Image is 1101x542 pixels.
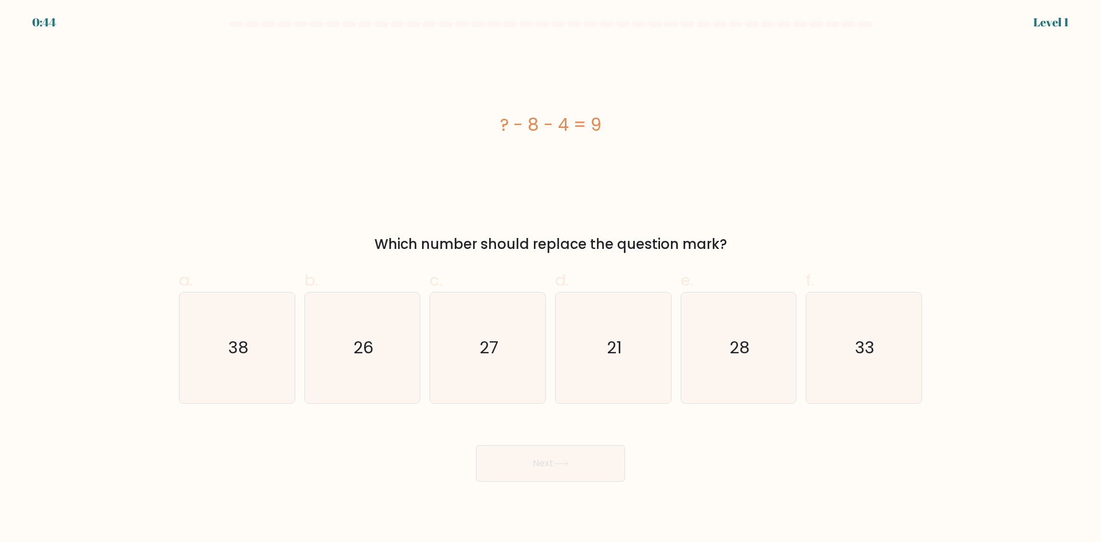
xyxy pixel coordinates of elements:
div: ? - 8 - 4 = 9 [179,112,922,138]
text: 28 [729,336,749,359]
span: e. [681,269,693,291]
text: 21 [607,336,622,359]
div: 0:44 [32,14,56,31]
button: Next [476,445,625,482]
span: d. [555,269,569,291]
span: f. [806,269,814,291]
div: Which number should replace the question mark? [186,234,915,255]
span: c. [430,269,442,291]
text: 26 [353,336,373,359]
text: 33 [856,336,875,359]
span: a. [179,269,193,291]
span: b. [304,269,318,291]
text: 38 [228,336,248,359]
text: 27 [479,336,498,359]
div: Level 1 [1033,14,1069,31]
